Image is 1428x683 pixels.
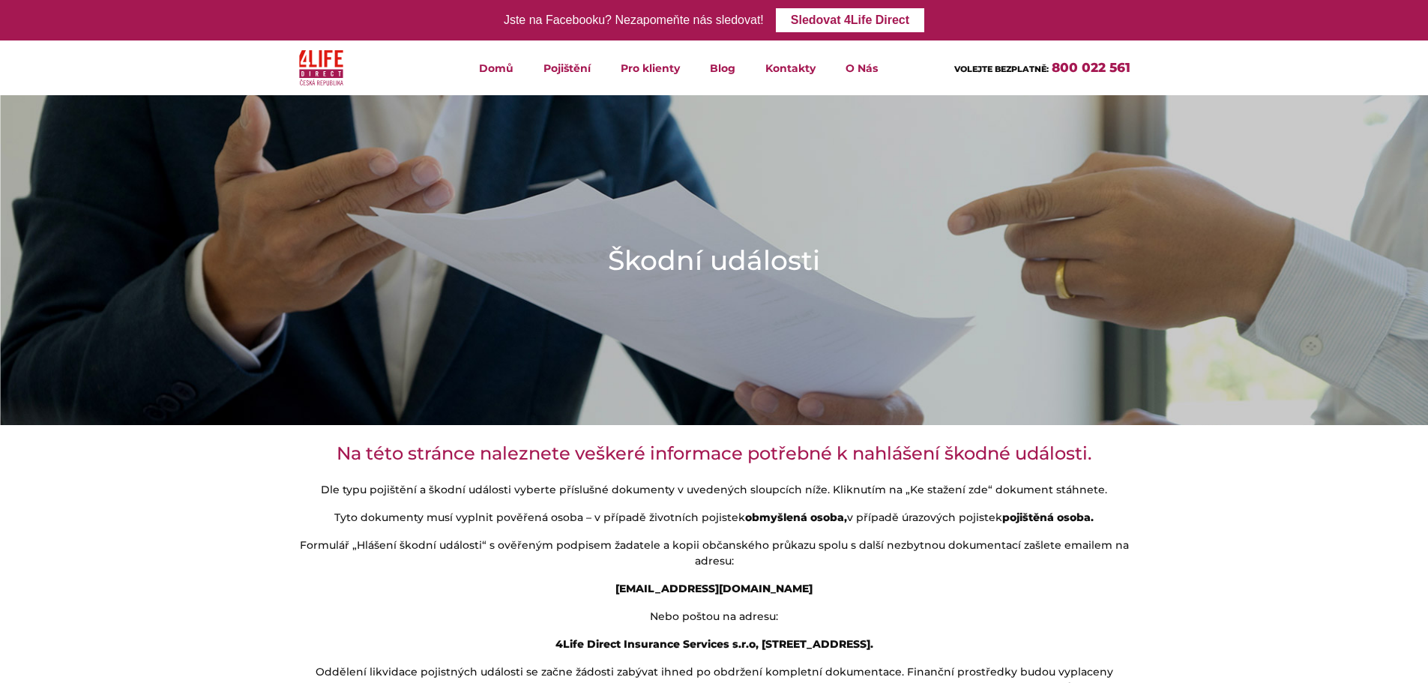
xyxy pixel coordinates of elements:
div: Jste na Facebooku? Nezapomeňte nás sledovat! [504,10,764,31]
img: 4Life Direct Česká republika logo [299,46,344,89]
p: Nebo poštou na adresu: [298,609,1130,625]
strong: 4Life Direct Insurance Services s.r.o, [STREET_ADDRESS]. [555,637,873,651]
a: Domů [464,40,528,95]
strong: obmyšlená osoba, [745,511,847,524]
span: VOLEJTE BEZPLATNĚ: [954,64,1049,74]
a: Sledovat 4Life Direct [776,8,924,32]
strong: pojištěná osoba. [1002,511,1094,524]
h3: Na této stránce naleznete veškeré informace potřebné k nahlášení škodné události. [298,443,1130,464]
a: Blog [695,40,750,95]
a: 800 022 561 [1052,60,1130,75]
p: Dle typu pojištění a škodní události vyberte příslušné dokumenty v uvedených sloupcích níže. Klik... [298,482,1130,498]
strong: [EMAIL_ADDRESS][DOMAIN_NAME] [615,582,813,595]
h1: Škodní události [608,241,820,279]
p: Tyto dokumenty musí vyplnit pověřená osoba – v případě životních pojistek v případě úrazových poj... [298,510,1130,526]
a: Kontakty [750,40,831,95]
p: Formulář „Hlášení škodní události“ s ověřeným podpisem žadatele a kopii občanského průkazu spolu ... [298,538,1130,569]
